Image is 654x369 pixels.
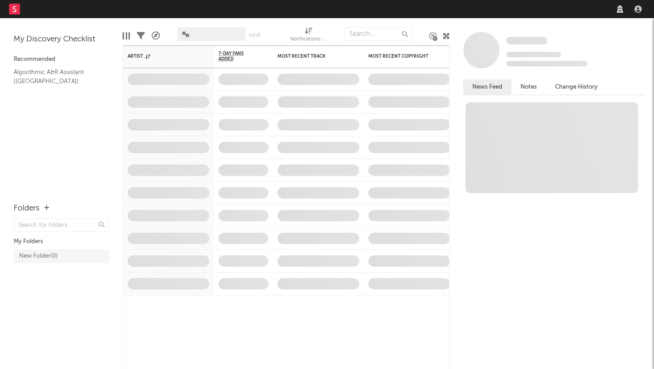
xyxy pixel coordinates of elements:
[152,23,160,49] div: A&R Pipeline
[368,54,436,59] div: Most Recent Copyright
[506,61,588,66] span: 0 fans last week
[290,34,327,45] div: Notifications (Artist)
[14,249,109,263] a: New Folder(0)
[137,23,145,49] div: Filters
[128,54,196,59] div: Artist
[441,52,450,61] button: Filter by Most Recent Copyright
[14,34,109,45] div: My Discovery Checklist
[290,23,327,49] div: Notifications (Artist)
[511,80,546,95] button: Notes
[218,51,255,62] span: 7-Day Fans Added
[14,236,109,247] div: My Folders
[249,33,261,38] button: Save
[506,37,547,45] span: Some Artist
[19,251,58,262] div: New Folder ( 0 )
[506,52,561,57] span: Tracking Since: [DATE]
[14,203,40,214] div: Folders
[123,23,130,49] div: Edit Columns
[344,27,412,41] input: Search...
[546,80,607,95] button: Change History
[200,52,209,61] button: Filter by Artist
[259,52,268,61] button: Filter by 7-Day Fans Added
[14,219,109,232] input: Search for folders...
[277,54,346,59] div: Most Recent Track
[14,54,109,65] div: Recommended
[463,80,511,95] button: News Feed
[14,67,100,86] a: Algorithmic A&R Assistant ([GEOGRAPHIC_DATA])
[350,52,359,61] button: Filter by Most Recent Track
[506,36,547,45] a: Some Artist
